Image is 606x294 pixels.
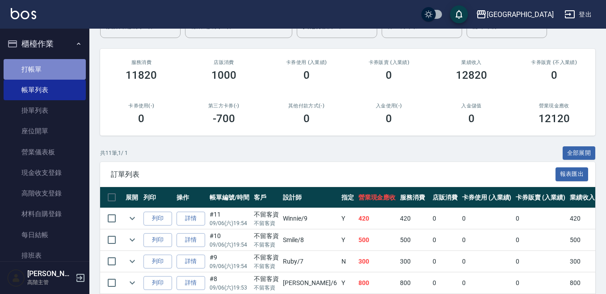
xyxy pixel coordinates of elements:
[563,146,596,160] button: 全部展開
[27,278,73,286] p: 高階主管
[4,100,86,121] a: 掛單列表
[281,187,339,208] th: 設計師
[126,233,139,247] button: expand row
[207,273,252,294] td: #8
[4,80,86,100] a: 帳單列表
[254,210,279,219] div: 不留客資
[441,103,502,109] h2: 入金儲值
[398,208,430,229] td: 420
[358,60,420,65] h2: 卡券販賣 (入業績)
[207,230,252,251] td: #10
[143,276,172,290] button: 列印
[398,251,430,272] td: 300
[523,60,585,65] h2: 卡券販賣 (不入業績)
[356,273,398,294] td: 800
[254,274,279,284] div: 不留客資
[551,69,557,81] h3: 0
[386,112,392,125] h3: 0
[513,251,568,272] td: 0
[430,230,460,251] td: 0
[210,284,249,292] p: 09/06 (六) 19:53
[386,69,392,81] h3: 0
[123,187,141,208] th: 展開
[356,208,398,229] td: 420
[4,121,86,141] a: 座位開單
[555,167,589,181] button: 報表匯出
[207,251,252,272] td: #9
[177,233,205,247] a: 詳情
[4,245,86,266] a: 排班表
[568,273,597,294] td: 800
[111,60,172,65] h3: 服務消費
[555,170,589,178] a: 報表匯出
[4,225,86,245] a: 每日結帳
[211,69,236,81] h3: 1000
[207,208,252,229] td: #11
[254,219,279,227] p: 不留客資
[141,187,174,208] th: 列印
[356,187,398,208] th: 營業現金應收
[27,269,73,278] h5: [PERSON_NAME]
[210,219,249,227] p: 09/06 (六) 19:54
[460,273,514,294] td: 0
[11,8,36,19] img: Logo
[4,183,86,204] a: 高階收支登錄
[138,112,144,125] h3: 0
[561,6,595,23] button: 登出
[468,112,475,125] h3: 0
[430,251,460,272] td: 0
[174,187,207,208] th: 操作
[339,273,356,294] td: Y
[281,273,339,294] td: [PERSON_NAME] /6
[177,276,205,290] a: 詳情
[213,112,235,125] h3: -700
[460,208,514,229] td: 0
[460,251,514,272] td: 0
[126,276,139,290] button: expand row
[303,69,310,81] h3: 0
[143,233,172,247] button: 列印
[143,255,172,268] button: 列印
[358,103,420,109] h2: 入金使用(-)
[398,273,430,294] td: 800
[339,187,356,208] th: 指定
[254,231,279,241] div: 不留客資
[254,262,279,270] p: 不留客資
[177,255,205,268] a: 詳情
[7,269,25,287] img: Person
[513,208,568,229] td: 0
[4,204,86,224] a: 材料自購登錄
[430,187,460,208] th: 店販消費
[460,187,514,208] th: 卡券使用 (入業績)
[513,230,568,251] td: 0
[472,5,557,24] button: [GEOGRAPHIC_DATA]
[513,273,568,294] td: 0
[487,9,554,20] div: [GEOGRAPHIC_DATA]
[568,208,597,229] td: 420
[111,170,555,179] span: 訂單列表
[430,273,460,294] td: 0
[281,251,339,272] td: Ruby /7
[398,230,430,251] td: 500
[356,251,398,272] td: 300
[281,208,339,229] td: Winnie /9
[143,212,172,226] button: 列印
[281,230,339,251] td: Smile /8
[568,230,597,251] td: 500
[126,69,157,81] h3: 11820
[194,60,255,65] h2: 店販消費
[126,255,139,268] button: expand row
[568,187,597,208] th: 業績收入
[441,60,502,65] h2: 業績收入
[100,149,128,157] p: 共 11 筆, 1 / 1
[356,230,398,251] td: 500
[254,241,279,249] p: 不留客資
[177,212,205,226] a: 詳情
[339,230,356,251] td: Y
[210,262,249,270] p: 09/06 (六) 19:54
[210,241,249,249] p: 09/06 (六) 19:54
[252,187,281,208] th: 客戶
[254,284,279,292] p: 不留客資
[4,59,86,80] a: 打帳單
[513,187,568,208] th: 卡券販賣 (入業績)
